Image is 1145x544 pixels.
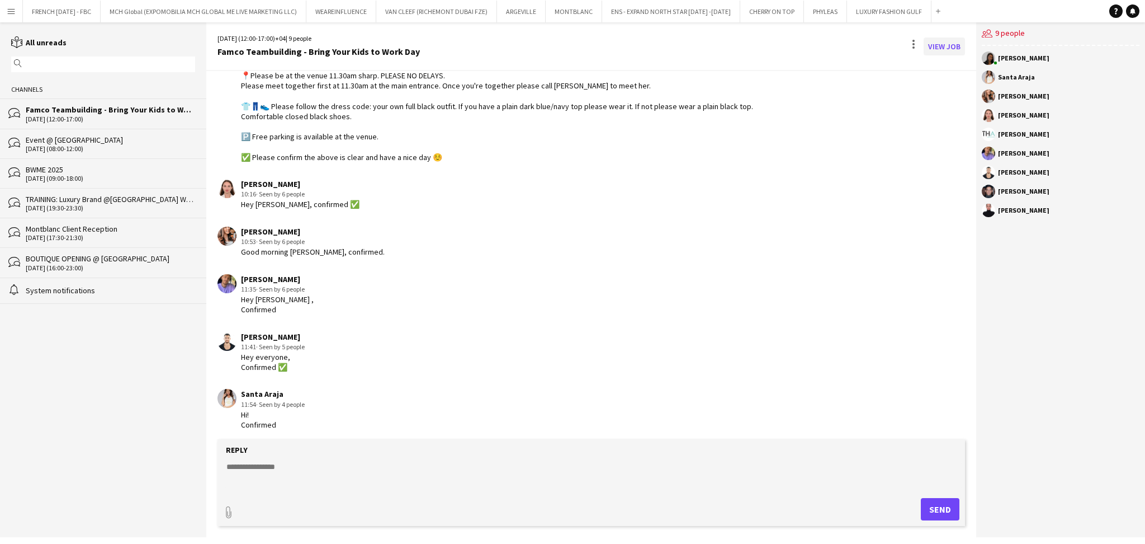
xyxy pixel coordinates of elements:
button: MCH Global (EXPOMOBILIA MCH GLOBAL ME LIVE MARKETING LLC) [101,1,306,22]
span: · Seen by 6 people [256,237,305,246]
span: · Seen by 6 people [256,190,305,198]
div: Hey [PERSON_NAME], confirmed ✅ [241,199,359,209]
span: · Seen by 4 people [256,400,305,409]
div: Hey [PERSON_NAME] , Confirmed [241,294,314,315]
div: 11:41 [241,342,305,352]
div: [DATE] (12:00-17:00) | 9 people [217,34,420,44]
span: · Seen by 6 people [256,285,305,293]
div: Event @ [GEOGRAPHIC_DATA] [26,135,195,145]
div: Santa Araja [241,389,305,399]
button: Send [921,498,959,520]
div: [PERSON_NAME] [998,131,1049,138]
button: PHYLEAS [804,1,847,22]
div: 11:35 [241,284,314,294]
div: Famco Teambuilding - Bring Your Kids to Work Day [217,46,420,57]
div: [PERSON_NAME] [998,188,1049,195]
div: TRAINING: Luxury Brand @[GEOGRAPHIC_DATA] Watch Week 2025 [26,194,195,204]
label: Reply [226,445,248,455]
div: [PERSON_NAME] [998,93,1049,100]
div: [PERSON_NAME] [998,112,1049,119]
div: BOUTIQUE OPENING @ [GEOGRAPHIC_DATA] [26,254,195,264]
div: [PERSON_NAME] [998,55,1049,62]
a: View Job [924,37,965,55]
button: WEAREINFLUENCE [306,1,376,22]
div: [PERSON_NAME] [998,169,1049,176]
button: FRENCH [DATE] - FBC [23,1,101,22]
button: MONTBLANC [546,1,602,22]
div: BWME 2025 [26,165,195,175]
div: Famco Teambuilding - Bring Your Kids to Work Day [26,105,195,115]
div: [PERSON_NAME] [998,150,1049,157]
div: 10:16 [241,189,359,199]
button: ARGEVILLE [497,1,546,22]
button: VAN CLEEF (RICHEMONT DUBAI FZE) [376,1,497,22]
div: [PERSON_NAME] [241,274,314,284]
div: Santa Araja [998,74,1035,81]
button: LUXURY FASHION GULF [847,1,931,22]
div: 10:53 [241,237,385,247]
div: Hey everyone, Confirmed ✅ [241,352,305,372]
button: ENS - EXPAND NORTH STAR [DATE] -[DATE] [602,1,740,22]
span: · Seen by 5 people [256,343,305,351]
div: 11:54 [241,400,305,410]
a: All unreads [11,37,67,48]
div: [PERSON_NAME] [241,332,305,342]
div: [PERSON_NAME] [241,179,359,189]
div: [DATE] (16:00-23:00) [26,264,195,272]
div: [DATE] (09:00-18:00) [26,175,195,182]
div: System notifications [26,285,195,296]
div: Hi! Confirmed [241,410,305,430]
div: Montblanc Client Reception [26,224,195,234]
div: [DATE] (12:00-17:00) [26,115,195,123]
div: [DATE] (08:00-12:00) [26,145,195,153]
div: [DATE] (19:30-23:30) [26,204,195,212]
div: Good morning [PERSON_NAME], confirmed. [241,247,385,257]
div: 9 people [982,22,1139,46]
div: [PERSON_NAME] [241,227,385,237]
div: [PERSON_NAME] [998,207,1049,214]
span: +04 [275,34,286,43]
div: [DATE] (17:30-21:30) [26,234,195,242]
button: CHERRY ON TOP [740,1,804,22]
